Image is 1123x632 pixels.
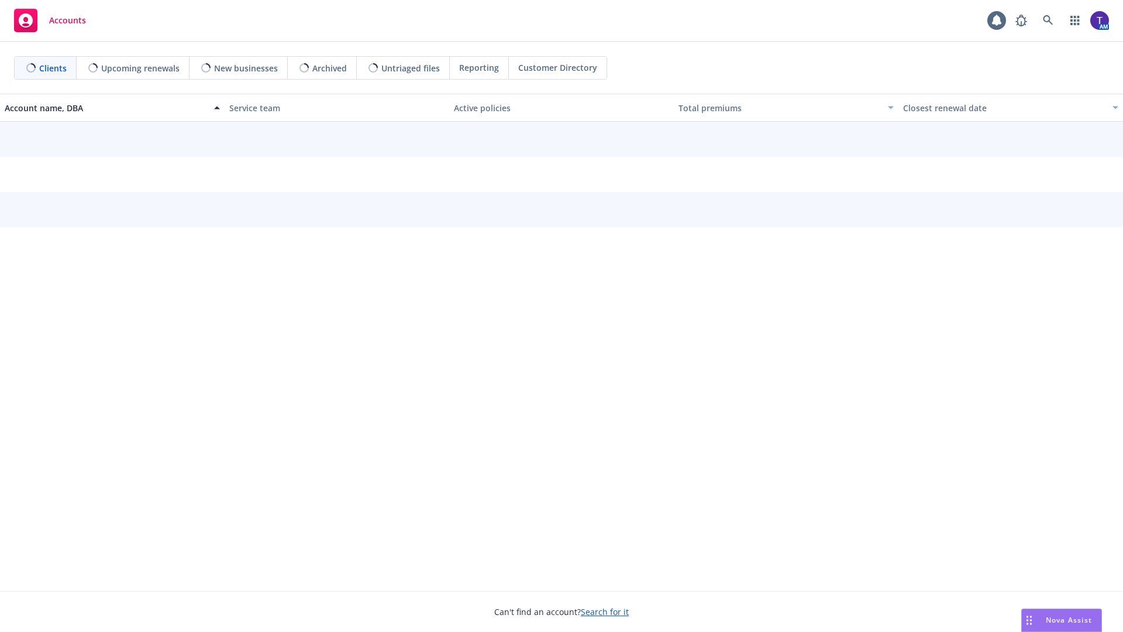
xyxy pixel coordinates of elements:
a: Switch app [1063,9,1087,32]
span: Untriaged files [381,62,440,74]
button: Active policies [449,94,674,122]
span: Nova Assist [1046,615,1092,625]
span: Upcoming renewals [101,62,180,74]
div: Account name, DBA [5,102,207,114]
div: Closest renewal date [903,102,1105,114]
div: Service team [229,102,445,114]
span: Customer Directory [518,61,597,74]
button: Closest renewal date [898,94,1123,122]
a: Search [1036,9,1060,32]
div: Total premiums [678,102,881,114]
button: Service team [225,94,449,122]
span: Archived [312,62,347,74]
span: Reporting [459,61,499,74]
button: Nova Assist [1021,609,1102,632]
a: Report a Bug [1010,9,1033,32]
span: Clients [39,62,67,74]
img: photo [1090,11,1109,30]
a: Search for it [581,606,629,617]
button: Total premiums [674,94,898,122]
span: Can't find an account? [494,606,629,618]
div: Active policies [454,102,669,114]
a: Accounts [9,4,91,37]
span: Accounts [49,16,86,25]
div: Drag to move [1022,609,1036,631]
span: New businesses [214,62,278,74]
